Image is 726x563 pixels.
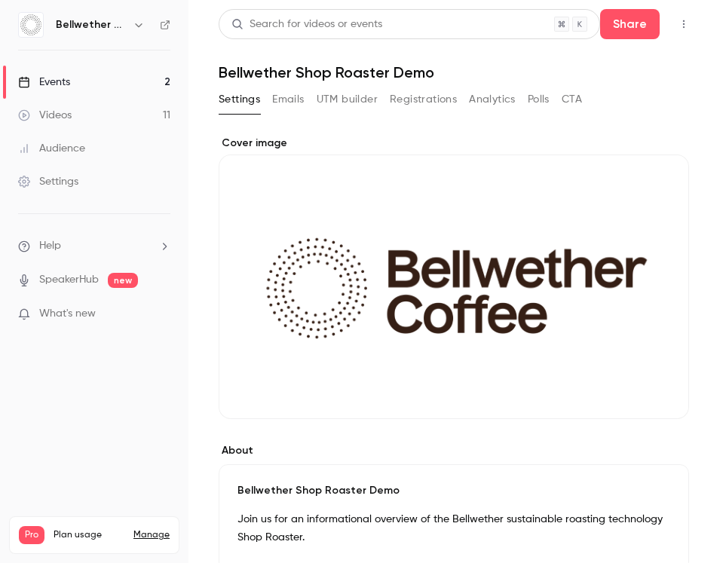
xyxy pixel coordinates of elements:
button: Registrations [390,87,457,112]
h6: Bellwether Coffee [56,17,127,32]
p: Bellwether Shop Roaster Demo [237,483,670,498]
button: Analytics [469,87,516,112]
section: Cover image [219,136,689,419]
span: Plan usage [54,529,124,541]
a: SpeakerHub [39,272,99,288]
div: Events [18,75,70,90]
span: Help [39,238,61,254]
h1: Bellwether Shop Roaster Demo [219,63,696,81]
iframe: Noticeable Trigger [152,308,170,321]
button: Emails [272,87,304,112]
span: new [108,273,138,288]
button: Settings [219,87,260,112]
label: About [219,443,689,458]
button: Polls [528,87,550,112]
p: Join us for an informational overview of the Bellwether sustainable roasting technology Shop Roas... [237,510,670,546]
a: Manage [133,529,170,541]
div: Videos [18,108,72,123]
span: What's new [39,306,96,322]
button: CTA [562,87,582,112]
button: Share [600,9,660,39]
span: Pro [19,526,44,544]
li: help-dropdown-opener [18,238,170,254]
img: Bellwether Coffee [19,13,43,37]
div: Search for videos or events [231,17,382,32]
div: Settings [18,174,78,189]
label: Cover image [219,136,689,151]
button: UTM builder [317,87,378,112]
div: Audience [18,141,85,156]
